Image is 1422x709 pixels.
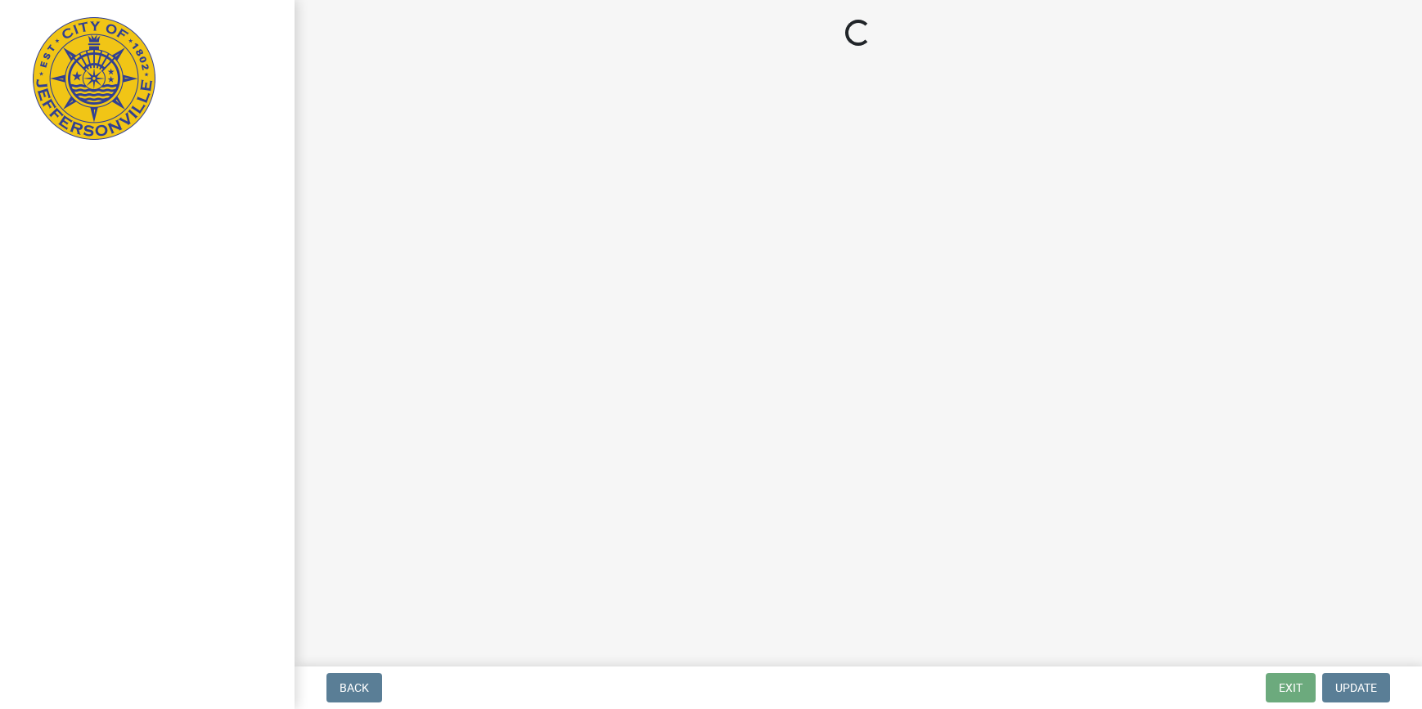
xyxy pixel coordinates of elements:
[33,17,155,140] img: City of Jeffersonville, Indiana
[1266,673,1316,702] button: Exit
[340,681,369,694] span: Back
[1335,681,1377,694] span: Update
[1322,673,1390,702] button: Update
[326,673,382,702] button: Back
